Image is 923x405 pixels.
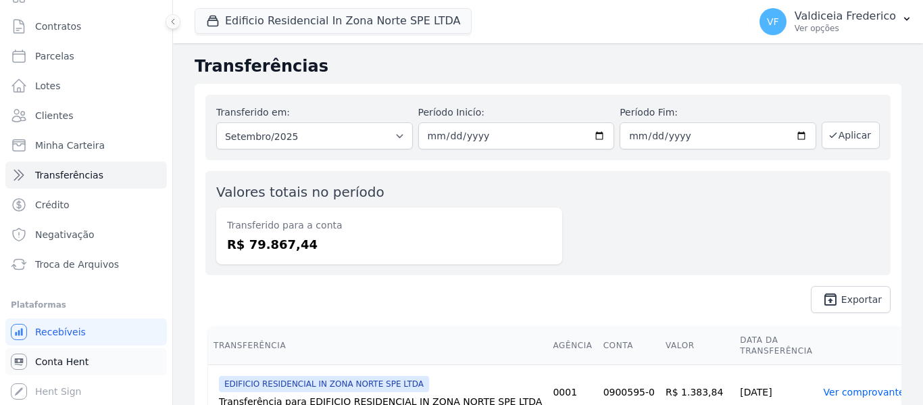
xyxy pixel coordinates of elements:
span: Lotes [35,79,61,93]
span: Parcelas [35,49,74,63]
a: Minha Carteira [5,132,167,159]
i: unarchive [822,291,839,308]
a: Lotes [5,72,167,99]
span: EDIFICIO RESIDENCIAL IN ZONA NORTE SPE LTDA [219,376,429,392]
a: Crédito [5,191,167,218]
div: Plataformas [11,297,161,313]
a: Clientes [5,102,167,129]
p: Valdiceia Frederico [795,9,896,23]
a: Recebíveis [5,318,167,346]
a: Negativação [5,221,167,248]
th: Valor [660,327,734,365]
span: Troca de Arquivos [35,258,119,271]
button: VF Valdiceia Frederico Ver opções [749,3,923,41]
span: Recebíveis [35,325,86,339]
th: Data da Transferência [734,327,818,365]
dt: Transferido para a conta [227,218,551,233]
label: Período Fim: [620,105,816,120]
a: Conta Hent [5,348,167,375]
button: Edificio Residencial In Zona Norte SPE LTDA [195,8,472,34]
span: Conta Hent [35,355,89,368]
h2: Transferências [195,54,901,78]
label: Valores totais no período [216,184,384,200]
label: Período Inicío: [418,105,615,120]
a: Troca de Arquivos [5,251,167,278]
span: Crédito [35,198,70,212]
a: Parcelas [5,43,167,70]
label: Transferido em: [216,107,290,118]
span: Negativação [35,228,95,241]
span: Transferências [35,168,103,182]
span: Exportar [841,295,882,304]
p: Ver opções [795,23,896,34]
span: Clientes [35,109,73,122]
a: Ver comprovante [824,387,905,398]
a: Transferências [5,162,167,189]
span: Contratos [35,20,81,33]
a: Contratos [5,13,167,40]
button: Aplicar [822,122,880,149]
th: Agência [547,327,597,365]
span: Minha Carteira [35,139,105,152]
span: VF [767,17,779,26]
a: unarchive Exportar [811,286,891,313]
th: Transferência [208,327,547,365]
th: Conta [598,327,660,365]
dd: R$ 79.867,44 [227,235,551,254]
